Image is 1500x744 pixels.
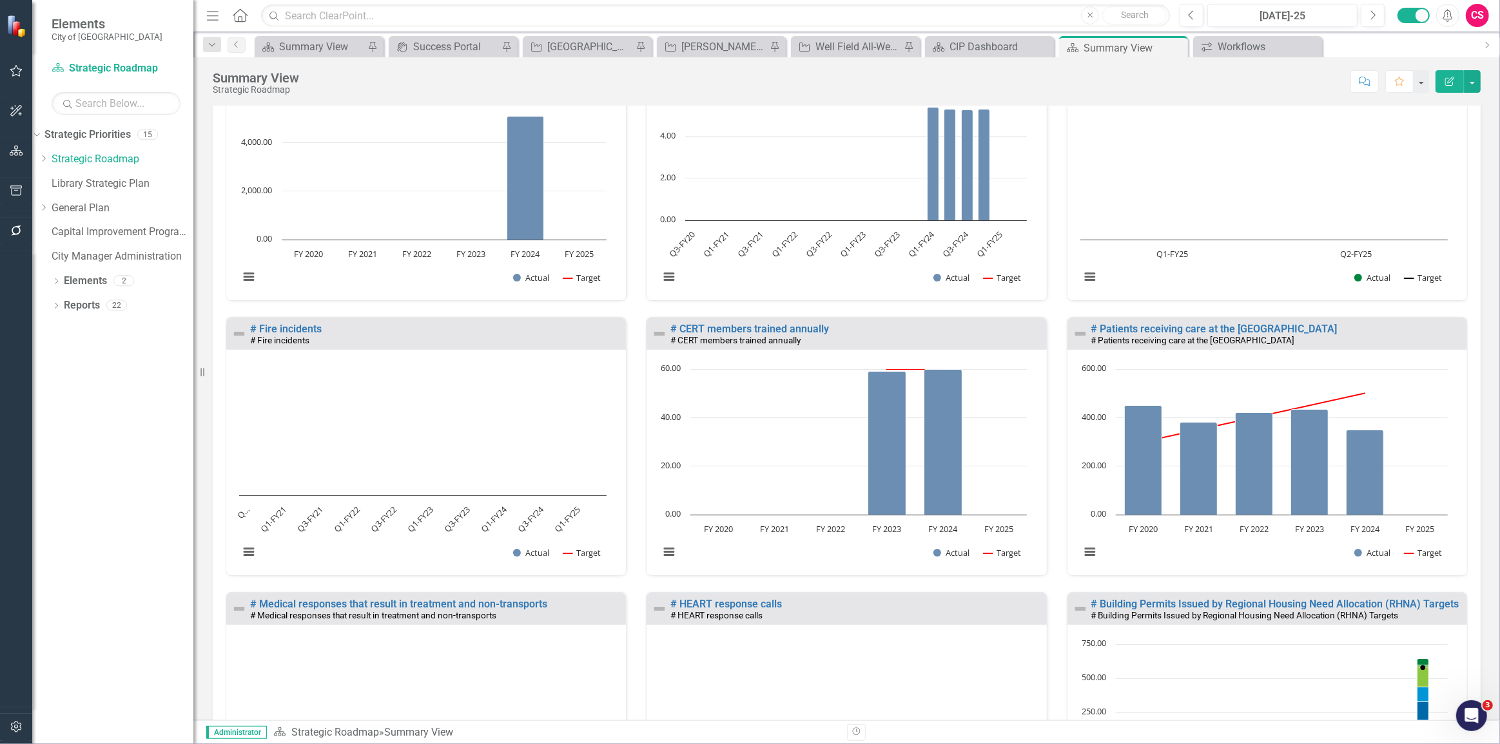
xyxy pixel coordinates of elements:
img: Not Defined [231,326,247,341]
div: Chart. Highcharts interactive chart. [1074,363,1461,572]
svg: Interactive chart [653,363,1033,572]
text: 4,000.00 [241,136,272,148]
div: Chart. Highcharts interactive chart. [1074,88,1461,297]
div: Chart. Highcharts interactive chart. [653,363,1040,572]
text: Q1-FY21 [258,504,289,534]
button: Show Actual [933,272,969,283]
text: FY 2022 [403,248,432,260]
path: FY 2021, 380. Actual. [1180,422,1217,515]
a: Summary View [258,39,364,55]
text: 0.00 [660,213,676,225]
button: View chart menu, Chart [239,267,257,285]
a: # Medical responses that result in treatment and non-transports [250,598,547,610]
path: Q1-FY24, 5.37. Actual. [928,108,939,221]
div: Well Field All-Weather Improvements [815,39,901,55]
button: Show Target [563,272,601,283]
text: Q1-FY25 [1156,248,1188,260]
text: 500.00 [1082,671,1106,683]
svg: Interactive chart [1074,363,1454,572]
button: Show Target [1405,272,1442,283]
a: General Plan [52,201,193,216]
text: Q3-FY20 [667,229,697,259]
div: Summary View [213,71,299,85]
text: Q1-FY21 [701,229,732,259]
a: City Manager Administration [52,249,193,264]
span: Elements [52,16,162,32]
text: FY 2025 [565,248,594,260]
span: Administrator [206,726,267,739]
g: Actual, series 1 of 2. Bar series with 6 bars. [1124,369,1421,515]
text: Q3-FY24 [940,229,971,260]
svg: Interactive chart [233,88,613,297]
div: Chart. Highcharts interactive chart. [233,363,619,572]
button: Show Actual [933,547,969,558]
span: 3 [1483,700,1493,711]
img: Not Defined [652,601,667,616]
button: Show Actual [513,272,549,283]
text: Q3-FY22 [804,229,834,259]
path: CY 2023, 108. Moderate Income . [1417,687,1428,701]
div: Double-Click to Edit [646,43,1047,301]
button: [DATE]-25 [1207,4,1358,27]
text: FY 2021 [760,523,789,535]
text: Q… [235,504,252,521]
button: View chart menu, Chart [660,267,678,285]
div: Chart. Highcharts interactive chart. [233,88,619,297]
img: ClearPoint Strategy [6,14,29,37]
button: Show Target [563,547,601,558]
text: FY 2021 [349,248,378,260]
text: FY 2023 [1295,523,1324,535]
text: Q1-FY24 [479,503,510,534]
div: [GEOGRAPHIC_DATA] Complete Street Project [547,39,632,55]
small: # Medical responses that result in treatment and non-transports [250,610,496,620]
text: Q3-FY21 [735,229,766,259]
div: Double-Click to Edit [1067,43,1468,301]
text: 400.00 [1082,411,1106,423]
button: View chart menu, Chart [1081,543,1099,561]
path: FY 2023, 59. Actual. [868,371,906,515]
text: Q3-FY21 [295,504,326,534]
path: CY 2023, 44. Extremely Low Income . [1417,658,1428,665]
button: CS [1466,4,1489,27]
a: Reports [64,298,100,313]
text: Q3-FY23 [442,504,472,534]
path: FY 2023, 435. Actual. [1291,409,1328,515]
text: Q1-FY25 [975,229,1005,259]
text: Q1-FY22 [770,229,800,259]
text: Q3-FY22 [369,504,399,534]
button: Show Target [1405,547,1442,558]
small: City of [GEOGRAPHIC_DATA] [52,32,162,42]
svg: Interactive chart [653,88,1033,297]
text: FY 2020 [1129,523,1158,535]
div: 15 [137,129,158,140]
div: 2 [113,276,134,287]
a: # Patients receiving care at the [GEOGRAPHIC_DATA] [1091,323,1338,335]
text: Q1-FY25 [552,504,583,534]
input: Search Below... [52,92,180,115]
small: # Building Permits Issued by Regional Housing Need Allocation (RHNA) Targets [1091,610,1399,620]
a: Well Field All-Weather Improvements [794,39,901,55]
path: FY 2024, 350. Actual. [1346,430,1383,515]
text: FY 2024 [928,523,958,535]
div: Strategic Roadmap [213,85,299,95]
text: FY 2020 [704,523,733,535]
path: FY 2024, 60. Actual. [924,369,962,515]
a: [PERSON_NAME] Vista Submersible Pump Repl and Wet Well Rehabilitation [660,39,766,55]
text: 2,000.00 [241,184,272,196]
button: View chart menu, Chart [1081,267,1099,285]
text: 2.00 [660,171,676,183]
a: [GEOGRAPHIC_DATA] Complete Street Project [526,39,632,55]
text: FY 2021 [1184,523,1213,535]
div: 22 [106,300,127,311]
text: Q3-FY24 [516,503,547,534]
text: FY 2020 [295,248,324,260]
small: # CERT members trained annually [670,335,801,345]
text: 60.00 [661,362,681,374]
svg: Interactive chart [233,363,613,572]
path: Q4-FY24, 5.28. Actual. [979,110,990,221]
path: Q3-FY24, 5.25. Actual. [962,110,973,221]
a: Strategic Roadmap [52,152,193,167]
path: FY 2024, 5,086. Actual. [507,117,544,240]
a: Success Portal [392,39,498,55]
